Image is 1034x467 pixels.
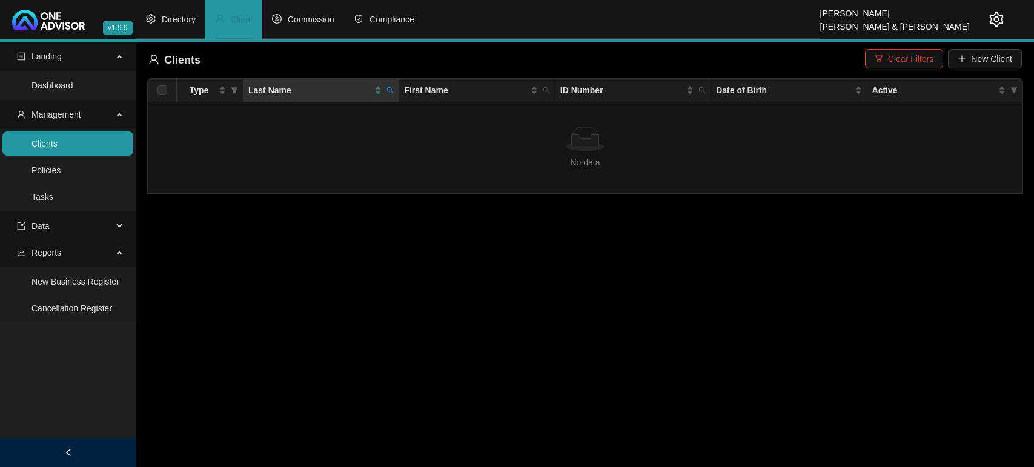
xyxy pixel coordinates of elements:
[888,52,933,65] span: Clear Filters
[354,14,363,24] span: safety
[31,248,61,257] span: Reports
[103,21,133,35] span: v1.9.9
[157,156,1013,169] div: No data
[867,79,1023,102] th: Active
[177,79,244,102] th: Type
[162,15,196,24] span: Directory
[64,448,73,457] span: left
[31,303,112,313] a: Cancellation Register
[31,192,53,202] a: Tasks
[1010,87,1018,94] span: filter
[560,84,684,97] span: ID Number
[31,110,81,119] span: Management
[698,87,706,94] span: search
[958,55,966,63] span: plus
[215,14,225,24] span: user
[17,52,25,61] span: profile
[182,84,216,97] span: Type
[164,54,201,66] span: Clients
[31,165,61,175] a: Policies
[555,79,711,102] th: ID Number
[948,49,1022,68] button: New Client
[1008,81,1020,99] span: filter
[12,10,85,30] img: 2df55531c6924b55f21c4cf5d4484680-logo-light.svg
[146,14,156,24] span: setting
[31,51,62,61] span: Landing
[231,15,253,24] span: Client
[370,15,414,24] span: Compliance
[228,81,240,99] span: filter
[384,81,396,99] span: search
[875,55,883,63] span: filter
[872,84,996,97] span: Active
[17,248,25,257] span: line-chart
[543,87,550,94] span: search
[386,87,394,94] span: search
[711,79,867,102] th: Date of Birth
[865,49,943,68] button: Clear Filters
[31,139,58,148] a: Clients
[820,16,970,30] div: [PERSON_NAME] & [PERSON_NAME]
[716,84,852,97] span: Date of Birth
[288,15,334,24] span: Commission
[231,87,238,94] span: filter
[696,81,708,99] span: search
[540,81,552,99] span: search
[399,79,555,102] th: First Name
[148,54,159,65] span: user
[31,277,119,286] a: New Business Register
[404,84,528,97] span: First Name
[989,12,1004,27] span: setting
[31,81,73,90] a: Dashboard
[17,222,25,230] span: import
[17,110,25,119] span: user
[272,14,282,24] span: dollar
[248,84,372,97] span: Last Name
[971,52,1012,65] span: New Client
[820,3,970,16] div: [PERSON_NAME]
[31,221,50,231] span: Data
